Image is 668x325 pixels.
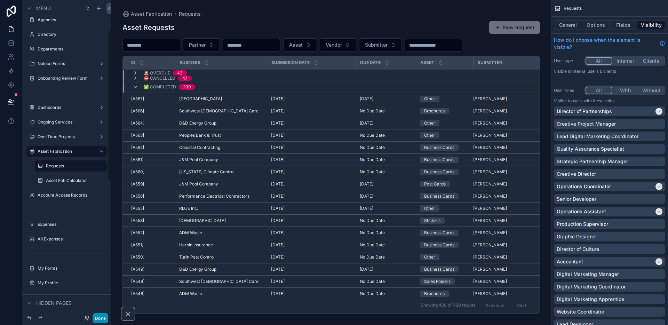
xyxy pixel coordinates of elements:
[38,119,93,125] label: Ongoing Services
[38,222,103,227] label: Expenses
[38,236,103,242] label: All Expenses
[46,178,103,183] label: Asset Fab Calculator
[557,120,616,127] p: Creative Project Manager
[177,70,183,76] div: 43
[38,192,103,198] label: Account Access Records
[144,70,170,76] span: 🚨 Overdue
[478,60,502,65] span: Submitter
[38,17,103,23] label: Agencies
[554,69,665,74] p: Visible to
[421,303,475,308] span: Showing 429 of 429 results
[637,20,665,30] button: Visibility
[554,37,657,50] span: How do I choose when the element is visible?
[38,76,93,81] label: Onboarding Review Form
[564,6,582,11] span: Requests
[638,87,664,94] button: Without
[93,313,108,323] button: Done
[557,233,597,240] p: Graphic Designer
[557,196,596,203] p: Senior Developer
[638,57,664,65] button: Clients
[557,271,619,278] p: Digital Marketing Manager
[554,98,665,104] p: Visible to
[36,300,72,307] span: Hidden pages
[183,84,191,90] div: 299
[38,134,93,140] label: One-Time Projects
[582,20,610,30] button: Options
[554,88,582,93] label: User roles
[271,60,310,65] span: Submission Date
[557,208,606,215] p: Operations Assistant
[557,133,638,140] p: Lead Digital Marketing Coordinator
[144,84,176,90] span: ✅ Completed
[180,60,200,65] span: Business
[557,296,624,303] p: Digital Marketing Apprentice
[36,5,51,12] span: Menu
[38,46,103,52] label: Departments
[38,32,103,37] label: Directory
[420,60,434,65] span: Asset
[557,145,624,152] p: Quality Assurance Specialist
[38,105,93,110] label: Dashboards
[554,37,665,50] a: How do I choose when the element is visible?
[557,171,596,177] p: Creative Director
[557,246,599,253] p: Director of Culture
[38,280,103,286] label: My Profile
[557,108,612,115] p: Director of Partnerships
[586,57,612,65] button: All
[557,258,583,265] p: Accountant
[557,158,628,165] p: Strategic Partnership Manager
[131,60,135,65] span: ID
[38,61,93,66] label: Noloco Forms
[554,58,582,64] label: User type
[557,308,604,315] p: Website Coordinator
[46,163,103,169] label: Requests
[612,57,638,65] button: Internal
[182,76,188,81] div: 47
[586,87,612,94] button: All
[572,69,616,74] span: Internal users & clients
[557,283,626,290] p: Digital Marketing Coordinator
[38,149,93,154] label: Asset Fabrication
[144,76,175,81] span: ⛔ Cancelled
[557,183,611,190] p: Operations Coordinator
[612,87,638,94] button: With
[610,20,638,30] button: Fields
[557,221,608,228] p: Production Supervisor
[554,20,582,30] button: General
[572,98,614,103] span: Users with these roles
[38,265,103,271] label: My Forms
[360,60,381,65] span: Due Date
